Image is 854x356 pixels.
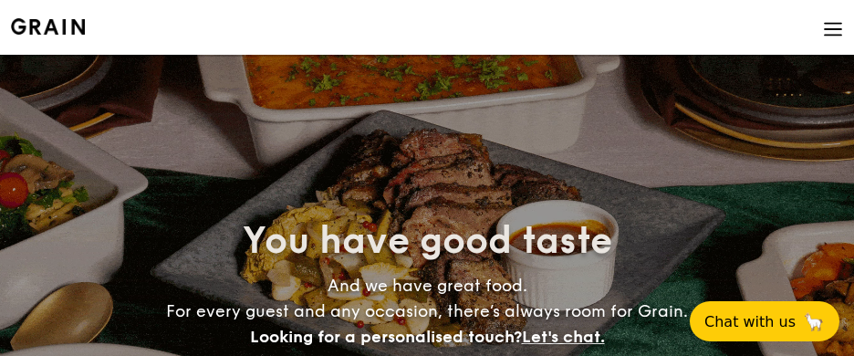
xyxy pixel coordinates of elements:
span: You have good taste [243,219,612,263]
a: Logotype [11,18,85,35]
img: Grain [11,18,85,35]
button: Chat with us🦙 [690,301,839,341]
img: icon-hamburger-menu.db5d7e83.svg [823,19,843,39]
span: Chat with us [704,313,796,330]
span: Let's chat. [522,327,605,347]
span: 🦙 [803,311,825,332]
span: And we have great food. For every guest and any occasion, there’s always room for Grain. [166,276,688,347]
span: Looking for a personalised touch? [250,327,522,347]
